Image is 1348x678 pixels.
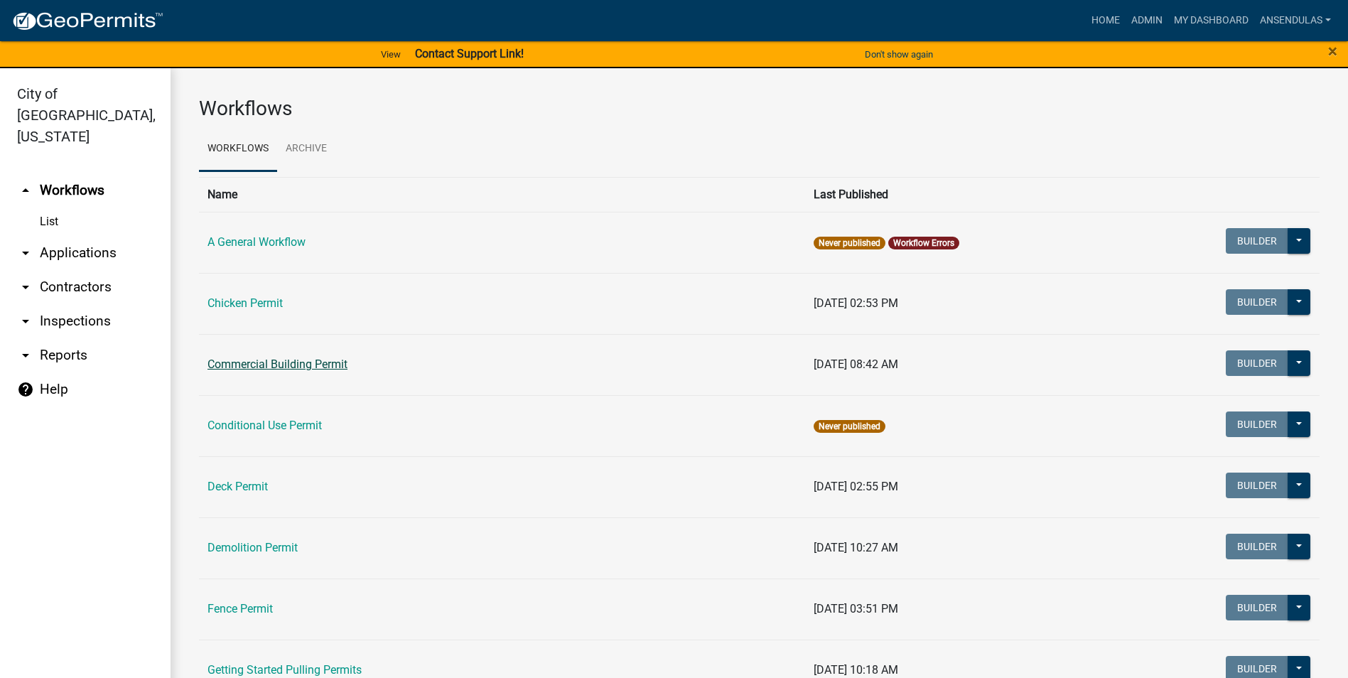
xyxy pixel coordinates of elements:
[207,357,347,371] a: Commercial Building Permit
[1168,7,1254,34] a: My Dashboard
[207,235,306,249] a: A General Workflow
[859,43,939,66] button: Don't show again
[17,279,34,296] i: arrow_drop_down
[375,43,406,66] a: View
[1226,228,1288,254] button: Builder
[17,347,34,364] i: arrow_drop_down
[814,480,898,493] span: [DATE] 02:55 PM
[207,480,268,493] a: Deck Permit
[17,182,34,199] i: arrow_drop_up
[199,177,805,212] th: Name
[1126,7,1168,34] a: Admin
[1254,7,1337,34] a: ansendulas
[1226,350,1288,376] button: Builder
[199,127,277,172] a: Workflows
[1226,534,1288,559] button: Builder
[1226,411,1288,437] button: Builder
[207,296,283,310] a: Chicken Permit
[814,602,898,615] span: [DATE] 03:51 PM
[1226,289,1288,315] button: Builder
[814,357,898,371] span: [DATE] 08:42 AM
[207,602,273,615] a: Fence Permit
[1328,41,1337,61] span: ×
[207,419,322,432] a: Conditional Use Permit
[17,244,34,262] i: arrow_drop_down
[1226,595,1288,620] button: Builder
[17,381,34,398] i: help
[814,663,898,677] span: [DATE] 10:18 AM
[277,127,335,172] a: Archive
[199,97,1320,121] h3: Workflows
[207,663,362,677] a: Getting Started Pulling Permits
[814,296,898,310] span: [DATE] 02:53 PM
[814,541,898,554] span: [DATE] 10:27 AM
[814,237,885,249] span: Never published
[1226,473,1288,498] button: Builder
[1328,43,1337,60] button: Close
[805,177,1121,212] th: Last Published
[814,420,885,433] span: Never published
[17,313,34,330] i: arrow_drop_down
[1086,7,1126,34] a: Home
[415,47,524,60] strong: Contact Support Link!
[893,238,954,248] a: Workflow Errors
[207,541,298,554] a: Demolition Permit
